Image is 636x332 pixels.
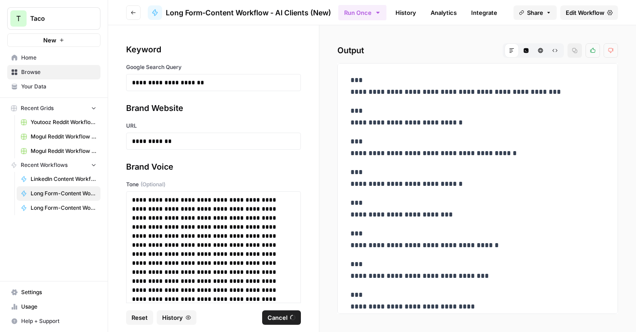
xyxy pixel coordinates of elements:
[527,8,543,17] span: Share
[31,118,96,126] span: Youtooz Reddit Workflow Grid
[262,310,301,325] button: Cancel
[21,317,96,325] span: Help + Support
[148,5,331,20] a: Long Form-Content Workflow - AI Clients (New)
[17,129,100,144] a: Mogul Reddit Workflow Grid (1)
[21,161,68,169] span: Recent Workflows
[31,147,96,155] span: Mogul Reddit Workflow Grid
[17,115,100,129] a: Youtooz Reddit Workflow Grid
[21,104,54,112] span: Recent Grids
[466,5,503,20] a: Integrate
[21,288,96,296] span: Settings
[126,102,301,115] div: Brand Website
[21,303,96,311] span: Usage
[21,83,96,91] span: Your Data
[7,79,100,94] a: Your Data
[7,101,100,115] button: Recent Grids
[43,36,56,45] span: New
[7,314,100,328] button: Help + Support
[7,285,100,300] a: Settings
[7,65,100,79] a: Browse
[21,54,96,62] span: Home
[425,5,462,20] a: Analytics
[31,175,96,183] span: LinkedIn Content Workflow
[31,133,96,141] span: Mogul Reddit Workflow Grid (1)
[126,43,301,56] div: Keyword
[126,180,301,189] label: Tone
[338,5,386,20] button: Run Once
[7,158,100,172] button: Recent Workflows
[17,172,100,186] a: LinkedIn Content Workflow
[390,5,422,20] a: History
[560,5,618,20] a: Edit Workflow
[17,201,100,215] a: Long Form-Content Workflow - All Clients (New)
[157,310,196,325] button: History
[166,7,331,18] span: Long Form-Content Workflow - AI Clients (New)
[17,186,100,201] a: Long Form-Content Workflow - AI Clients (New)
[566,8,604,17] span: Edit Workflow
[513,5,557,20] button: Share
[126,310,153,325] button: Reset
[31,189,96,198] span: Long Form-Content Workflow - AI Clients (New)
[30,14,85,23] span: Taco
[17,144,100,158] a: Mogul Reddit Workflow Grid
[132,313,148,322] span: Reset
[16,13,21,24] span: T
[337,43,618,58] h2: Output
[7,51,100,65] a: Home
[31,204,96,212] span: Long Form-Content Workflow - All Clients (New)
[162,313,183,322] span: History
[21,68,96,76] span: Browse
[268,313,287,322] span: Cancel
[7,7,100,30] button: Workspace: Taco
[141,180,165,189] span: (Optional)
[126,63,301,71] label: Google Search Query
[7,33,100,47] button: New
[126,161,301,173] div: Brand Voice
[7,300,100,314] a: Usage
[126,122,301,130] label: URL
